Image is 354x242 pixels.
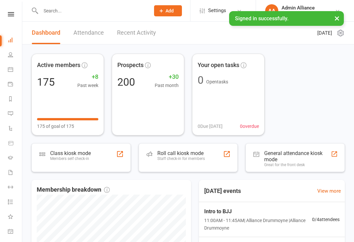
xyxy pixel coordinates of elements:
[50,150,91,156] div: Class kiosk mode
[331,11,343,25] button: ×
[206,79,228,84] span: Open tasks
[264,163,331,167] div: Great for the front desk
[235,15,288,22] span: Signed in successfully.
[157,150,205,156] div: Roll call kiosk mode
[117,22,156,44] a: Recent Activity
[32,22,60,44] a: Dashboard
[198,123,223,130] span: 0 Due [DATE]
[282,5,323,11] div: Admin Alliance
[77,72,98,82] span: +8
[157,156,205,161] div: Staff check-in for members
[37,185,110,195] span: Membership breakdown
[8,210,23,225] a: What's New
[155,72,179,82] span: +30
[8,225,23,239] a: General attendance kiosk mode
[8,48,23,63] a: People
[8,78,23,92] a: Payments
[154,5,182,16] button: Add
[39,6,146,15] input: Search...
[264,150,331,163] div: General attendance kiosk mode
[117,77,135,87] div: 200
[8,136,23,151] a: Product Sales
[37,123,74,130] span: 175 of goal of 175
[204,207,312,216] span: Intro to BJJ
[282,11,323,17] div: Alliance Drummoyne
[8,92,23,107] a: Reports
[312,216,340,223] span: 0 / 4 attendees
[204,217,312,232] span: 11:00AM - 11:45AM | Alliance Drummoyne | Alliance Drummoyne
[8,63,23,78] a: Calendar
[265,4,278,17] div: AA
[166,8,174,13] span: Add
[208,3,226,18] span: Settings
[117,60,144,70] span: Prospects
[317,29,332,37] span: [DATE]
[73,22,104,44] a: Attendance
[199,185,246,197] h3: [DATE] events
[198,60,239,70] span: Your open tasks
[50,156,91,161] div: Members self check-in
[317,187,341,195] a: View more
[240,123,259,130] span: 0 overdue
[155,82,179,89] span: Past month
[8,33,23,48] a: Dashboard
[77,82,98,89] span: Past week
[37,77,55,87] div: 175
[37,60,80,70] span: Active members
[198,75,204,85] div: 0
